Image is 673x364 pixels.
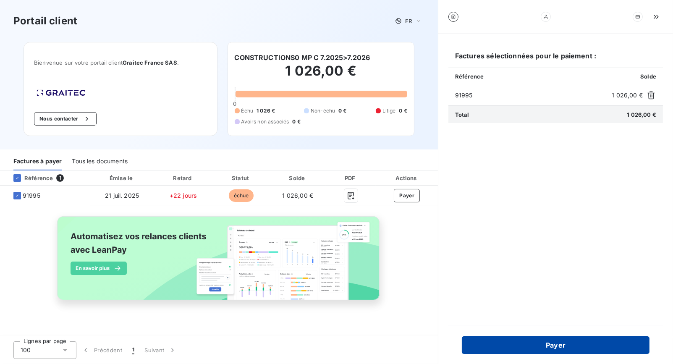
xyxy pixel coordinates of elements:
span: 0 [233,100,236,107]
button: 1 [127,341,139,359]
div: Solde [272,174,324,182]
div: Référence [7,174,53,182]
div: Tous les documents [72,153,128,170]
h2: 1 026,00 € [235,63,407,88]
span: Avoirs non associés [241,118,289,126]
h3: Portail client [13,13,77,29]
span: 1 026,00 € [612,91,643,100]
button: Suivant [139,341,182,359]
span: Litige [382,107,396,115]
span: Référence [455,73,484,80]
span: Total [455,111,469,118]
span: FR [405,18,412,24]
span: échue [229,189,254,202]
img: banner [50,211,389,314]
div: Retard [156,174,211,182]
span: Solde [640,73,656,80]
span: Graitec France SAS [123,59,177,66]
img: Company logo [34,87,88,99]
div: PDF [327,174,374,182]
span: 91995 [23,191,40,200]
div: Actions [377,174,436,182]
span: +22 jours [170,192,197,199]
span: Non-échu [311,107,335,115]
span: 100 [21,346,31,354]
span: 0 € [338,107,346,115]
span: 1 026,00 € [627,111,657,118]
div: Émise le [92,174,152,182]
button: Nous contacter [34,112,96,126]
h6: Factures sélectionnées pour le paiement : [448,51,663,68]
div: Factures à payer [13,153,62,170]
span: 0 € [399,107,407,115]
button: Précédent [76,341,127,359]
span: 1 [56,174,64,182]
div: Statut [214,174,268,182]
span: 21 juil. 2025 [105,192,139,199]
h6: CONSTRUCTIONS0 MP C 7.2025>7.2026 [235,52,370,63]
span: Échu [241,107,254,115]
span: 1 026 € [257,107,275,115]
span: 0 € [292,118,300,126]
button: Payer [462,336,649,354]
span: Bienvenue sur votre portail client . [34,59,207,66]
span: 91995 [455,91,609,100]
span: 1 026,00 € [283,192,314,199]
span: 1 [132,346,134,354]
button: Payer [394,189,420,202]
